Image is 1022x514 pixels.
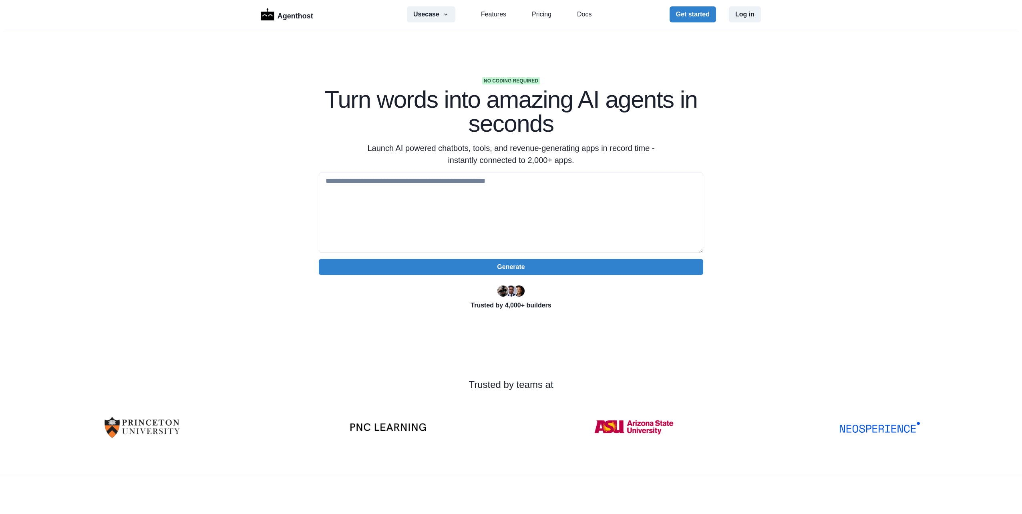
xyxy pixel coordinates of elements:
[319,88,703,136] h1: Turn words into amazing AI agents in seconds
[102,405,182,450] img: University-of-Princeton-Logo.png
[278,8,313,22] p: Agenthost
[577,10,591,19] a: Docs
[505,285,517,297] img: Segun Adebayo
[407,6,455,22] button: Usecase
[348,423,428,432] img: PNC-LEARNING-Logo-v2.1.webp
[840,422,920,433] img: NSP_Logo_Blue.svg
[481,10,506,19] a: Features
[670,6,716,22] button: Get started
[261,8,274,20] img: Logo
[482,77,540,84] span: No coding required
[319,259,703,275] button: Generate
[497,285,509,297] img: Ryan Florence
[319,301,703,310] p: Trusted by 4,000+ builders
[532,10,551,19] a: Pricing
[729,6,761,22] button: Log in
[594,405,674,450] img: ASU-Logo.png
[261,8,313,22] a: LogoAgenthost
[26,377,996,392] p: Trusted by teams at
[357,142,665,166] p: Launch AI powered chatbots, tools, and revenue-generating apps in record time - instantly connect...
[513,285,525,297] img: Kent Dodds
